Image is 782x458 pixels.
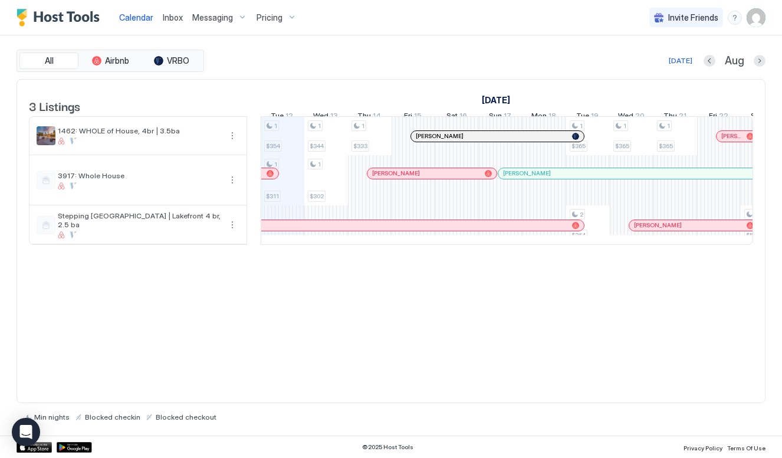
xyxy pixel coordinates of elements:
[706,109,731,126] a: August 22, 2025
[618,111,633,123] span: Wed
[746,231,760,239] span: $546
[362,443,413,451] span: © 2025 Host Tools
[548,111,556,123] span: 18
[754,55,765,67] button: Next month
[571,142,586,150] span: $365
[318,122,321,130] span: 1
[446,111,458,123] span: Sat
[719,111,728,123] span: 22
[372,169,420,177] span: [PERSON_NAME]
[17,50,204,72] div: tab-group
[528,109,559,126] a: August 18, 2025
[37,126,55,145] div: listing image
[580,122,583,130] span: 1
[257,12,282,23] span: Pricing
[310,109,341,126] a: August 13, 2025
[504,111,511,123] span: 17
[709,111,717,123] span: Fri
[354,109,384,126] a: August 14, 2025
[721,132,742,140] span: [PERSON_NAME]
[489,111,502,123] span: Sun
[704,55,715,67] button: Previous month
[615,109,648,126] a: August 20, 2025
[17,9,105,27] a: Host Tools Logo
[274,161,277,168] span: 1
[416,132,464,140] span: [PERSON_NAME]
[728,11,742,25] div: menu
[318,161,321,168] span: 1
[668,12,718,23] span: Invite Friends
[119,11,153,24] a: Calendar
[192,12,233,23] span: Messaging
[727,441,765,453] a: Terms Of Use
[401,109,425,126] a: August 15, 2025
[357,111,371,123] span: Thu
[58,126,221,135] span: 1462: WHOLE of House, 4br | 3.5ba
[29,97,80,114] span: 3 Listings
[34,413,70,421] span: Min nights
[12,418,40,446] div: Open Intercom Messenger
[310,142,324,150] span: $344
[353,142,367,150] span: $333
[167,55,189,66] span: VRBO
[661,109,689,126] a: August 21, 2025
[623,122,626,130] span: 1
[635,111,645,123] span: 20
[45,55,54,66] span: All
[663,111,677,123] span: Thu
[503,169,551,177] span: [PERSON_NAME]
[225,218,239,232] button: More options
[479,91,513,109] a: August 1, 2025
[591,111,599,123] span: 19
[119,12,153,22] span: Calendar
[225,129,239,143] button: More options
[58,211,221,229] span: Stepping [GEOGRAPHIC_DATA] | Lakefront 4 br, 2.5 ba
[81,53,140,69] button: Airbnb
[667,122,670,130] span: 1
[725,54,744,68] span: Aug
[225,218,239,232] div: menu
[58,171,221,180] span: 3917: Whole House
[142,53,201,69] button: VRBO
[615,142,629,150] span: $365
[659,142,673,150] span: $365
[576,111,589,123] span: Tue
[85,413,140,421] span: Blocked checkin
[310,192,324,200] span: $302
[330,111,338,123] span: 13
[580,211,583,218] span: 2
[531,111,547,123] span: Mon
[571,231,586,239] span: $364
[17,442,52,453] a: App Store
[684,441,722,453] a: Privacy Policy
[667,54,694,68] button: [DATE]
[19,53,78,69] button: All
[313,111,328,123] span: Wed
[748,109,776,126] a: August 23, 2025
[684,444,722,452] span: Privacy Policy
[225,173,239,187] div: menu
[285,111,293,123] span: 12
[57,442,92,453] div: Google Play Store
[404,111,412,123] span: Fri
[225,173,239,187] button: More options
[225,129,239,143] div: menu
[573,109,602,126] a: August 19, 2025
[163,11,183,24] a: Inbox
[163,12,183,22] span: Inbox
[679,111,686,123] span: 21
[634,221,682,229] span: [PERSON_NAME]
[747,8,765,27] div: User profile
[156,413,216,421] span: Blocked checkout
[268,109,296,126] a: August 12, 2025
[105,55,129,66] span: Airbnb
[443,109,470,126] a: August 16, 2025
[266,142,280,150] span: $354
[751,111,762,123] span: Sat
[414,111,422,123] span: 15
[486,109,514,126] a: August 17, 2025
[271,111,284,123] span: Tue
[669,55,692,66] div: [DATE]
